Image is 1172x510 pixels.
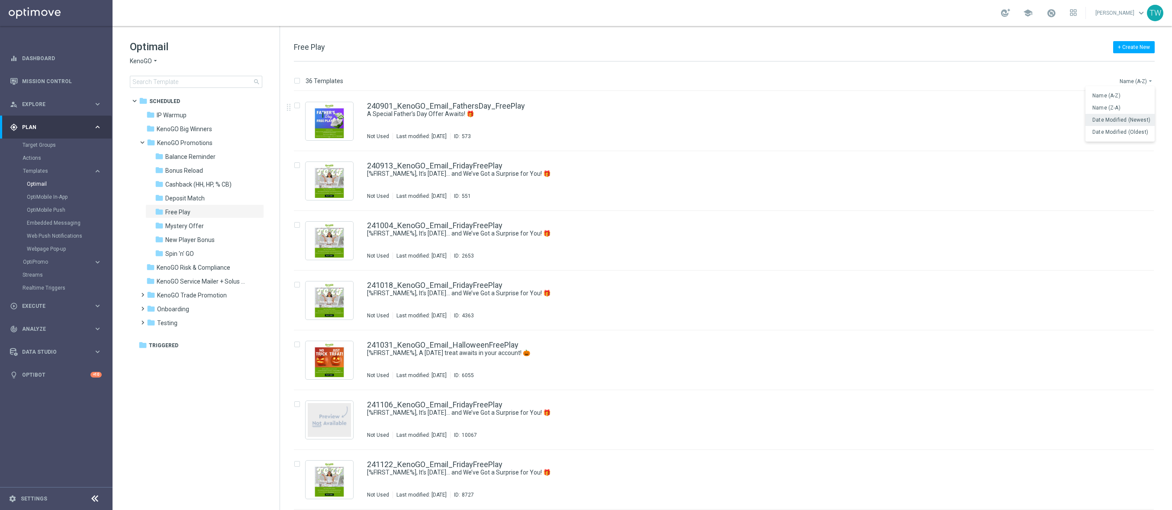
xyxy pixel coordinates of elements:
div: Press SPACE to select this row. [285,330,1170,390]
i: keyboard_arrow_right [93,167,102,175]
a: Webpage Pop-up [27,245,90,252]
a: 241004_KenoGO_Email_FridayFreePlay [367,222,502,229]
button: Name (A-Z) [1085,90,1155,102]
a: [%FIRST_NAME%], It’s [DATE]… and We’ve Got a Surprise for You! 🎁 [367,229,1098,238]
div: [%FIRST_NAME%], It’s Friday… and We’ve Got a Surprise for You! 🎁 [367,289,1117,297]
i: person_search [10,100,18,108]
span: search [253,78,260,85]
div: Press SPACE to select this row. [285,390,1170,450]
i: folder [147,291,155,299]
div: Streams [23,268,112,281]
button: gps_fixed Plan keyboard_arrow_right [10,124,102,131]
div: 6055 [462,372,474,379]
a: 240913_KenoGO_Email_FridayFreePlay [367,162,502,170]
span: Analyze [22,326,93,332]
div: Not Used [367,491,389,498]
div: Press SPACE to select this row. [285,271,1170,330]
i: keyboard_arrow_right [93,348,102,356]
span: Balance Reminder [165,153,216,161]
div: Dashboard [10,47,102,70]
a: Dashboard [22,47,102,70]
div: Not Used [367,133,389,140]
div: [%FIRST_NAME%], A Halloween treat awaits in your account! 🎃 [367,349,1117,357]
img: noPreview.jpg [308,403,351,437]
span: Name (Z-A) [1092,105,1120,111]
i: folder [146,124,155,133]
span: Mystery Offer [165,222,204,230]
div: Press SPACE to select this row. [285,211,1170,271]
i: arrow_drop_down [1147,77,1154,84]
a: 241031_KenoGO_Email_HalloweenFreePlay [367,341,518,349]
img: 4363.jpeg [308,284,351,317]
span: Cashback (HH, HP, % CB) [165,181,232,188]
div: ID: [450,432,477,439]
i: lightbulb [10,371,18,379]
div: 8727 [462,491,474,498]
span: Spin 'n' GO [165,250,194,258]
img: 573.jpeg [308,104,351,138]
span: keyboard_arrow_down [1137,8,1146,18]
span: KenoGO Trade Promotion [157,291,227,299]
a: 241122_KenoGO_Email_FridayFreePlay [367,461,502,468]
div: Web Push Notifications [27,229,112,242]
a: Target Groups [23,142,90,148]
i: folder [146,263,155,271]
a: 241018_KenoGO_Email_FridayFreePlay [367,281,502,289]
div: Not Used [367,252,389,259]
span: Explore [22,102,93,107]
i: settings [9,495,16,503]
span: school [1023,8,1033,18]
div: Embedded Messaging [27,216,112,229]
button: Templates keyboard_arrow_right [23,168,102,174]
i: folder [155,235,164,244]
div: Data Studio keyboard_arrow_right [10,349,102,355]
i: keyboard_arrow_right [93,123,102,131]
a: 240901_KenoGO_Email_FathersDay_FreePlay [367,102,525,110]
div: ID: [450,252,474,259]
div: Explore [10,100,93,108]
i: track_changes [10,325,18,333]
div: [%FIRST_NAME%], It’s Friday… and We’ve Got a Surprise for You! 🎁 [367,409,1117,417]
a: [%FIRST_NAME%], It’s [DATE]… and We’ve Got a Surprise for You! 🎁 [367,170,1098,178]
a: OptiMobile In-App [27,194,90,200]
a: Optimail [27,181,90,187]
div: Target Groups [23,139,112,152]
div: 573 [462,133,471,140]
div: [%FIRST_NAME%], It’s Friday… and We’ve Got a Surprise for You! 🎁 [367,170,1117,178]
span: Free Play [165,208,190,216]
span: KenoGO Service Mailer + Solus eDM [157,278,246,285]
span: Templates [23,168,85,174]
button: play_circle_outline Execute keyboard_arrow_right [10,303,102,310]
span: KenoGO Big Winners [157,125,212,133]
span: Plan [22,125,93,130]
button: Name (A-Z)arrow_drop_down [1119,76,1155,86]
i: folder [146,277,155,285]
div: Data Studio [10,348,93,356]
i: folder [139,97,148,105]
i: gps_fixed [10,123,18,131]
div: equalizer Dashboard [10,55,102,62]
i: keyboard_arrow_right [93,100,102,108]
div: ID: [450,193,471,200]
div: Last modified: [DATE] [393,372,450,379]
div: [%FIRST_NAME%], It’s Friday… and We’ve Got a Surprise for You! 🎁 [367,468,1117,477]
button: OptiPromo keyboard_arrow_right [23,258,102,265]
div: Mission Control [10,70,102,93]
i: folder [147,318,155,327]
button: Date Modified (Oldest) [1085,126,1155,138]
button: Mission Control [10,78,102,85]
div: Execute [10,302,93,310]
div: OptiMobile In-App [27,190,112,203]
i: equalizer [10,55,18,62]
div: Press SPACE to select this row. [285,151,1170,211]
span: Date Modified (Newest) [1092,117,1150,123]
a: [%FIRST_NAME%], A [DATE] treat awaits in your account! 🎃 [367,349,1098,357]
div: Optibot [10,363,102,386]
div: ID: [450,133,471,140]
span: Deposit Match [165,194,205,202]
span: Free Play [294,42,325,52]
